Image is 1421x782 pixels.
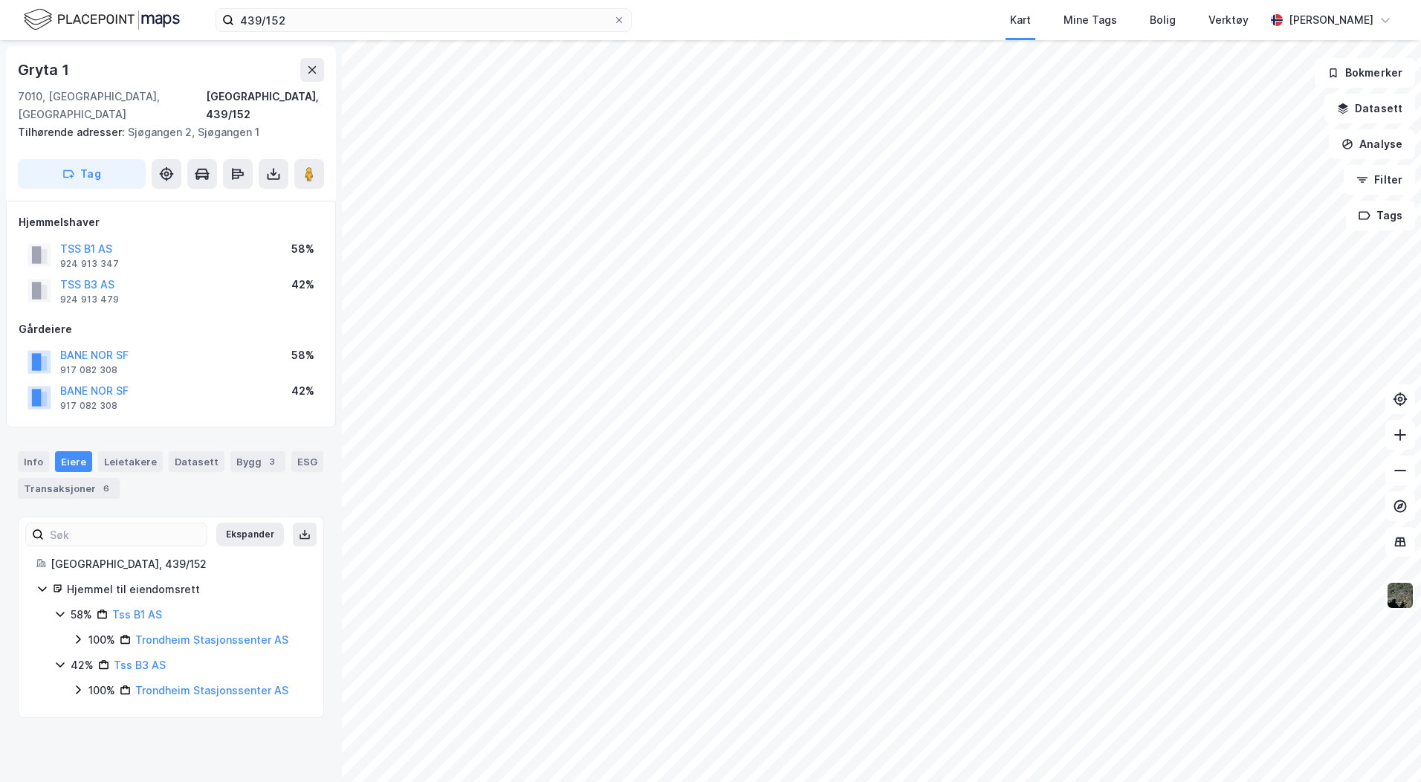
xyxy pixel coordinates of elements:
iframe: Chat Widget [1347,711,1421,782]
div: 42% [291,276,314,294]
button: Filter [1344,165,1415,195]
a: Trondheim Stasjonssenter AS [135,684,288,697]
img: logo.f888ab2527a4732fd821a326f86c7f29.svg [24,7,180,33]
button: Analyse [1329,129,1415,159]
button: Tag [18,159,146,189]
div: 42% [71,656,94,674]
a: Tss B1 AS [112,608,162,621]
div: Bygg [230,451,285,472]
div: 924 913 479 [60,294,119,306]
div: Eiere [55,451,92,472]
div: 917 082 308 [60,400,117,412]
div: Verktøy [1208,11,1249,29]
input: Søk [44,523,207,546]
div: 100% [88,682,115,699]
span: Tilhørende adresser: [18,126,128,138]
div: 100% [88,631,115,649]
div: 924 913 347 [60,258,119,270]
a: Trondheim Stasjonssenter AS [135,633,288,646]
div: 3 [265,454,279,469]
div: Kontrollprogram for chat [1347,711,1421,782]
div: Leietakere [98,451,163,472]
div: [GEOGRAPHIC_DATA], 439/152 [51,555,305,573]
button: Bokmerker [1315,58,1415,88]
div: Bolig [1150,11,1176,29]
div: Mine Tags [1064,11,1117,29]
div: 58% [71,606,92,624]
div: [GEOGRAPHIC_DATA], 439/152 [206,88,324,123]
div: 58% [291,346,314,364]
div: 58% [291,240,314,258]
div: Gårdeiere [19,320,323,338]
div: [PERSON_NAME] [1289,11,1373,29]
div: Sjøgangen 2, Sjøgangen 1 [18,123,312,141]
div: Hjemmel til eiendomsrett [67,581,305,598]
div: 7010, [GEOGRAPHIC_DATA], [GEOGRAPHIC_DATA] [18,88,206,123]
div: Datasett [169,451,224,472]
img: 9k= [1386,581,1414,610]
div: Gryta 1 [18,58,72,82]
button: Ekspander [216,523,284,546]
button: Datasett [1324,94,1415,123]
a: Tss B3 AS [114,659,166,671]
div: ESG [291,451,323,472]
input: Søk på adresse, matrikkel, gårdeiere, leietakere eller personer [234,9,613,31]
div: 917 082 308 [60,364,117,376]
div: Hjemmelshaver [19,213,323,231]
div: 6 [99,481,114,496]
button: Tags [1346,201,1415,230]
div: 42% [291,382,314,400]
div: Kart [1010,11,1031,29]
div: Info [18,451,49,472]
div: Transaksjoner [18,478,120,499]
